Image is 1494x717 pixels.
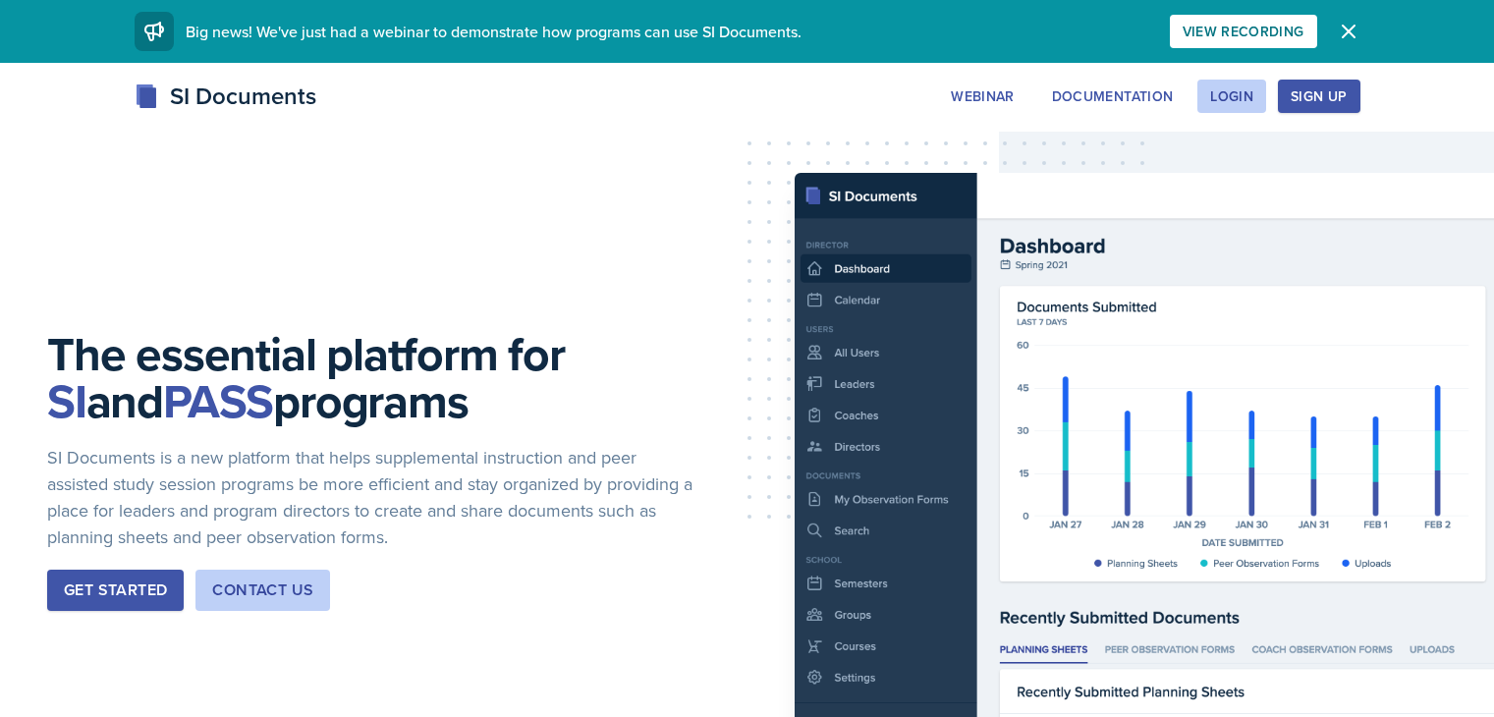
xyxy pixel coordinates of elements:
[1197,80,1266,113] button: Login
[212,579,313,602] div: Contact Us
[1170,15,1317,48] button: View Recording
[64,579,167,602] div: Get Started
[1183,24,1304,39] div: View Recording
[1278,80,1359,113] button: Sign Up
[938,80,1026,113] button: Webinar
[951,88,1014,104] div: Webinar
[1291,88,1347,104] div: Sign Up
[195,570,330,611] button: Contact Us
[135,79,316,114] div: SI Documents
[1039,80,1187,113] button: Documentation
[1052,88,1174,104] div: Documentation
[1210,88,1253,104] div: Login
[47,570,184,611] button: Get Started
[186,21,802,42] span: Big news! We've just had a webinar to demonstrate how programs can use SI Documents.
